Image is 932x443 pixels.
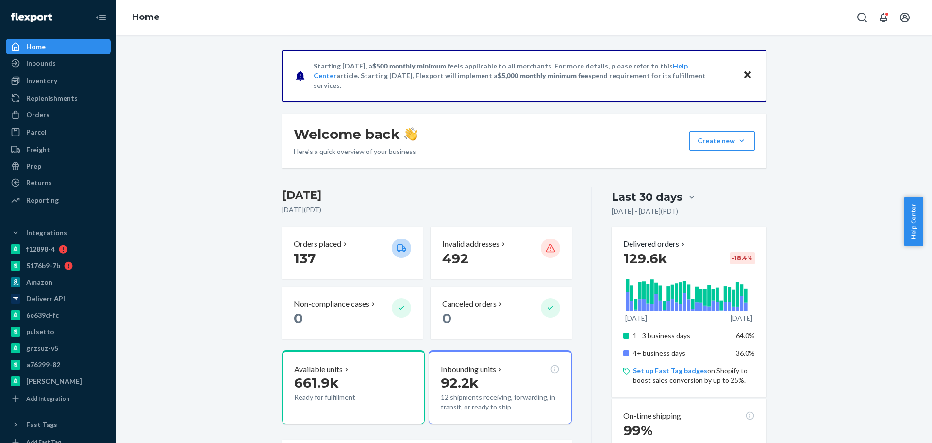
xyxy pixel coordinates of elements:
a: Parcel [6,124,111,140]
div: Last 30 days [612,189,682,204]
div: Inbounds [26,58,56,68]
button: Help Center [904,197,923,246]
button: Open notifications [874,8,893,27]
span: 64.0% [736,331,755,340]
div: 6e639d-fc [26,310,59,320]
a: gnzsuz-v5 [6,341,111,356]
span: $500 monthly minimum fee [372,62,458,70]
a: Freight [6,142,111,157]
div: -18.4 % [730,252,755,264]
p: [DATE] [731,313,752,323]
p: Canceled orders [442,298,497,309]
p: [DATE] ( PDT ) [282,205,572,215]
button: Integrations [6,225,111,240]
div: pulsetto [26,327,54,337]
a: [PERSON_NAME] [6,374,111,389]
p: Inbounding units [441,364,496,375]
p: on Shopify to boost sales conversion by up to 25%. [633,366,755,385]
div: Home [26,42,46,51]
button: Close [741,68,754,83]
span: 0 [442,310,451,326]
button: Orders placed 137 [282,227,423,279]
img: Flexport logo [11,13,52,22]
span: 492 [442,250,468,267]
button: Available units661.9kReady for fulfillment [282,350,425,424]
p: Orders placed [294,239,341,250]
p: Ready for fulfillment [294,392,384,402]
div: Add Integration [26,394,69,403]
span: 661.9k [294,375,339,391]
div: Orders [26,110,50,119]
a: Home [132,12,160,22]
button: Fast Tags [6,417,111,432]
p: 4+ business days [633,348,729,358]
span: 0 [294,310,303,326]
p: On-time shipping [623,410,681,422]
div: f12898-4 [26,244,55,254]
div: Replenishments [26,93,78,103]
p: [DATE] [625,313,647,323]
p: Available units [294,364,343,375]
a: Orders [6,107,111,122]
span: $5,000 monthly minimum fee [498,71,588,80]
p: 1 - 3 business days [633,331,729,341]
span: 36.0% [736,349,755,357]
a: Set up Fast Tag badges [633,366,707,375]
span: 137 [294,250,316,267]
div: [PERSON_NAME] [26,376,82,386]
div: Fast Tags [26,420,57,429]
h1: Welcome back [294,125,417,143]
a: Reporting [6,192,111,208]
a: Home [6,39,111,54]
button: Close Navigation [91,8,111,27]
a: Inbounds [6,55,111,71]
div: Returns [26,178,52,187]
div: Freight [26,145,50,154]
span: 99% [623,422,653,439]
button: Non-compliance cases 0 [282,287,423,339]
p: Non-compliance cases [294,298,369,309]
button: Open account menu [895,8,915,27]
p: 12 shipments receiving, forwarding, in transit, or ready to ship [441,392,559,412]
a: f12898-4 [6,241,111,257]
a: 5176b9-7b [6,258,111,273]
div: a76299-82 [26,360,60,370]
a: Prep [6,158,111,174]
div: Integrations [26,228,67,238]
a: a76299-82 [6,357,111,373]
p: [DATE] - [DATE] ( PDT ) [612,206,678,216]
h3: [DATE] [282,187,572,203]
span: 129.6k [623,250,667,267]
div: 5176b9-7b [26,261,60,271]
p: Invalid addresses [442,239,499,250]
a: Amazon [6,274,111,290]
a: pulsetto [6,324,111,340]
p: Starting [DATE], a is applicable to all merchants. For more details, please refer to this article... [314,61,733,90]
div: Amazon [26,277,52,287]
a: Replenishments [6,90,111,106]
ol: breadcrumbs [124,3,167,32]
div: Reporting [26,195,59,205]
button: Invalid addresses 492 [431,227,571,279]
a: 6e639d-fc [6,307,111,323]
p: Here’s a quick overview of your business [294,147,417,156]
a: Inventory [6,73,111,88]
button: Delivered orders [623,239,687,250]
div: Parcel [26,127,47,137]
button: Create new [689,131,755,151]
button: Inbounding units92.2k12 shipments receiving, forwarding, in transit, or ready to ship [429,350,571,424]
div: Inventory [26,76,57,85]
div: Prep [26,161,41,171]
button: Canceled orders 0 [431,287,571,339]
a: Add Integration [6,393,111,405]
a: Returns [6,175,111,190]
img: hand-wave emoji [404,127,417,141]
a: Deliverr API [6,291,111,307]
button: Open Search Box [852,8,872,27]
span: 92.2k [441,375,479,391]
div: Deliverr API [26,294,65,304]
div: gnzsuz-v5 [26,343,58,353]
